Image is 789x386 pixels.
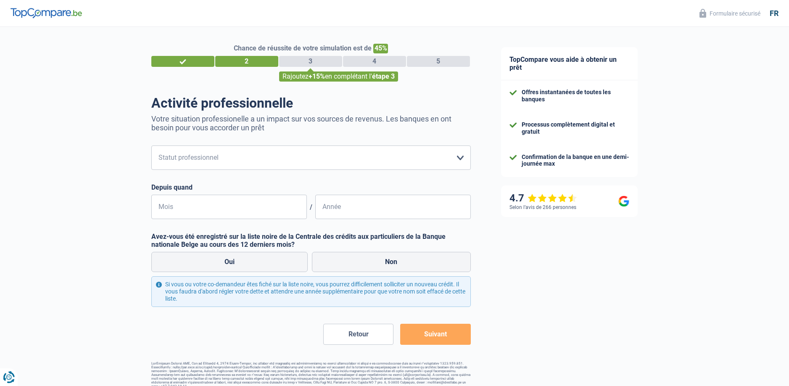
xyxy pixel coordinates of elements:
[151,276,471,307] div: Si vous ou votre co-demandeur êtes fiché sur la liste noire, vous pourrez difficilement sollicite...
[279,71,398,82] div: Rajoutez en complétant l'
[151,252,308,272] label: Oui
[522,89,629,103] div: Offres instantanées de toutes les banques
[151,233,471,249] label: Avez-vous été enregistré sur la liste noire de la Centrale des crédits aux particuliers de la Ban...
[323,324,393,345] button: Retour
[694,6,765,20] button: Formulaire sécurisé
[501,47,638,80] div: TopCompare vous aide à obtenir un prêt
[151,95,471,111] h1: Activité professionnelle
[522,121,629,135] div: Processus complètement digital et gratuit
[315,195,471,219] input: AAAA
[770,9,778,18] div: fr
[151,56,214,67] div: 1
[307,203,315,211] span: /
[151,183,471,191] label: Depuis quand
[151,114,471,132] p: Votre situation professionelle a un impact sur vos sources de revenus. Les banques en ont besoin ...
[522,153,629,168] div: Confirmation de la banque en une demi-journée max
[372,72,395,80] span: étape 3
[343,56,406,67] div: 4
[509,204,576,210] div: Selon l’avis de 266 personnes
[151,195,307,219] input: MM
[373,44,388,53] span: 45%
[407,56,470,67] div: 5
[11,8,82,18] img: TopCompare Logo
[215,56,278,67] div: 2
[309,72,325,80] span: +15%
[509,192,577,204] div: 4.7
[400,324,470,345] button: Suivant
[234,44,372,52] span: Chance de réussite de votre simulation est de
[279,56,342,67] div: 3
[312,252,471,272] label: Non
